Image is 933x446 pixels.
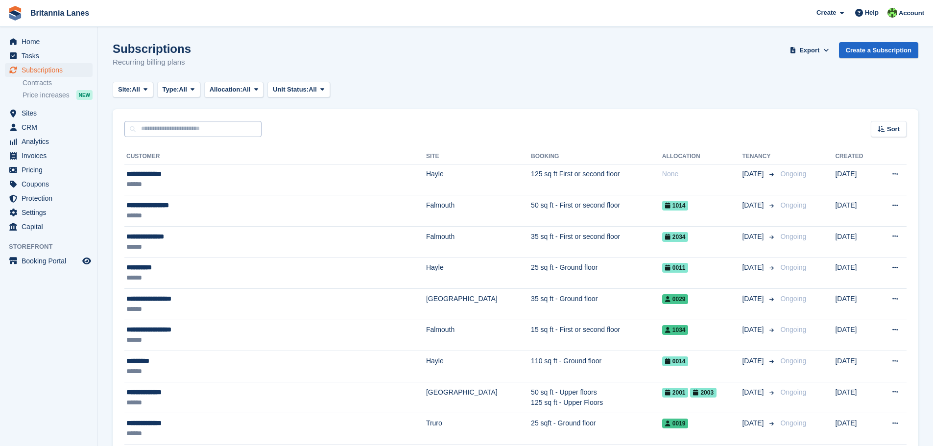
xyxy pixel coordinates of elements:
span: Settings [22,206,80,219]
a: menu [5,163,93,177]
span: Sites [22,106,80,120]
td: [DATE] [835,382,876,413]
td: 15 sq ft - First or second floor [531,320,662,351]
a: menu [5,177,93,191]
a: menu [5,191,93,205]
span: Export [799,46,819,55]
td: Hayle [426,258,531,289]
span: Allocation: [210,85,242,94]
span: Ongoing [780,263,806,271]
button: Unit Status: All [267,82,330,98]
span: Ongoing [780,388,806,396]
span: All [179,85,187,94]
span: Price increases [23,91,70,100]
span: [DATE] [742,294,766,304]
span: Ongoing [780,170,806,178]
button: Site: All [113,82,153,98]
span: [DATE] [742,418,766,428]
span: [DATE] [742,169,766,179]
span: CRM [22,120,80,134]
td: [DATE] [835,195,876,227]
span: 0029 [662,294,689,304]
a: menu [5,63,93,77]
td: 25 sqft - Ground floor [531,413,662,445]
td: Hayle [426,164,531,195]
td: 35 sq ft - Ground floor [531,289,662,320]
span: Subscriptions [22,63,80,77]
a: menu [5,106,93,120]
button: Export [788,42,831,58]
a: menu [5,220,93,234]
td: 125 sq ft First or second floor [531,164,662,195]
th: Booking [531,149,662,164]
td: 110 sq ft - Ground floor [531,351,662,382]
span: [DATE] [742,387,766,398]
span: Ongoing [780,357,806,365]
button: Type: All [157,82,200,98]
a: menu [5,254,93,268]
span: Sort [887,124,900,134]
span: 0011 [662,263,689,273]
td: [DATE] [835,320,876,351]
span: Invoices [22,149,80,163]
span: Ongoing [780,326,806,333]
td: Falmouth [426,320,531,351]
span: 0019 [662,419,689,428]
td: Truro [426,413,531,445]
span: 1014 [662,201,689,211]
a: menu [5,206,93,219]
a: menu [5,149,93,163]
td: 50 sq ft - First or second floor [531,195,662,227]
td: 25 sq ft - Ground floor [531,258,662,289]
a: Britannia Lanes [26,5,93,21]
span: Create [816,8,836,18]
td: [DATE] [835,351,876,382]
span: All [132,85,140,94]
a: menu [5,120,93,134]
span: 2003 [690,388,717,398]
td: [DATE] [835,226,876,258]
th: Tenancy [742,149,776,164]
a: menu [5,35,93,48]
span: Ongoing [780,419,806,427]
div: NEW [76,90,93,100]
td: Falmouth [426,195,531,227]
span: All [242,85,251,94]
h1: Subscriptions [113,42,191,55]
span: Capital [22,220,80,234]
a: menu [5,135,93,148]
span: Site: [118,85,132,94]
th: Site [426,149,531,164]
a: menu [5,49,93,63]
span: Pricing [22,163,80,177]
span: Tasks [22,49,80,63]
span: [DATE] [742,200,766,211]
td: [DATE] [835,289,876,320]
a: Contracts [23,78,93,88]
span: Help [865,8,879,18]
span: [DATE] [742,232,766,242]
span: 0014 [662,356,689,366]
span: Analytics [22,135,80,148]
a: Create a Subscription [839,42,918,58]
span: 2034 [662,232,689,242]
td: [DATE] [835,164,876,195]
th: Created [835,149,876,164]
th: Allocation [662,149,742,164]
img: stora-icon-8386f47178a22dfd0bd8f6a31ec36ba5ce8667c1dd55bd0f319d3a0aa187defe.svg [8,6,23,21]
span: Ongoing [780,295,806,303]
td: [GEOGRAPHIC_DATA] [426,289,531,320]
a: Price increases NEW [23,90,93,100]
td: [DATE] [835,413,876,445]
span: Storefront [9,242,97,252]
span: Ongoing [780,201,806,209]
span: Booking Portal [22,254,80,268]
div: None [662,169,742,179]
td: 50 sq ft - Upper floors 125 sq ft - Upper Floors [531,382,662,413]
span: Protection [22,191,80,205]
th: Customer [124,149,426,164]
span: All [309,85,317,94]
span: 2001 [662,388,689,398]
img: Robert Parr [887,8,897,18]
span: [DATE] [742,356,766,366]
